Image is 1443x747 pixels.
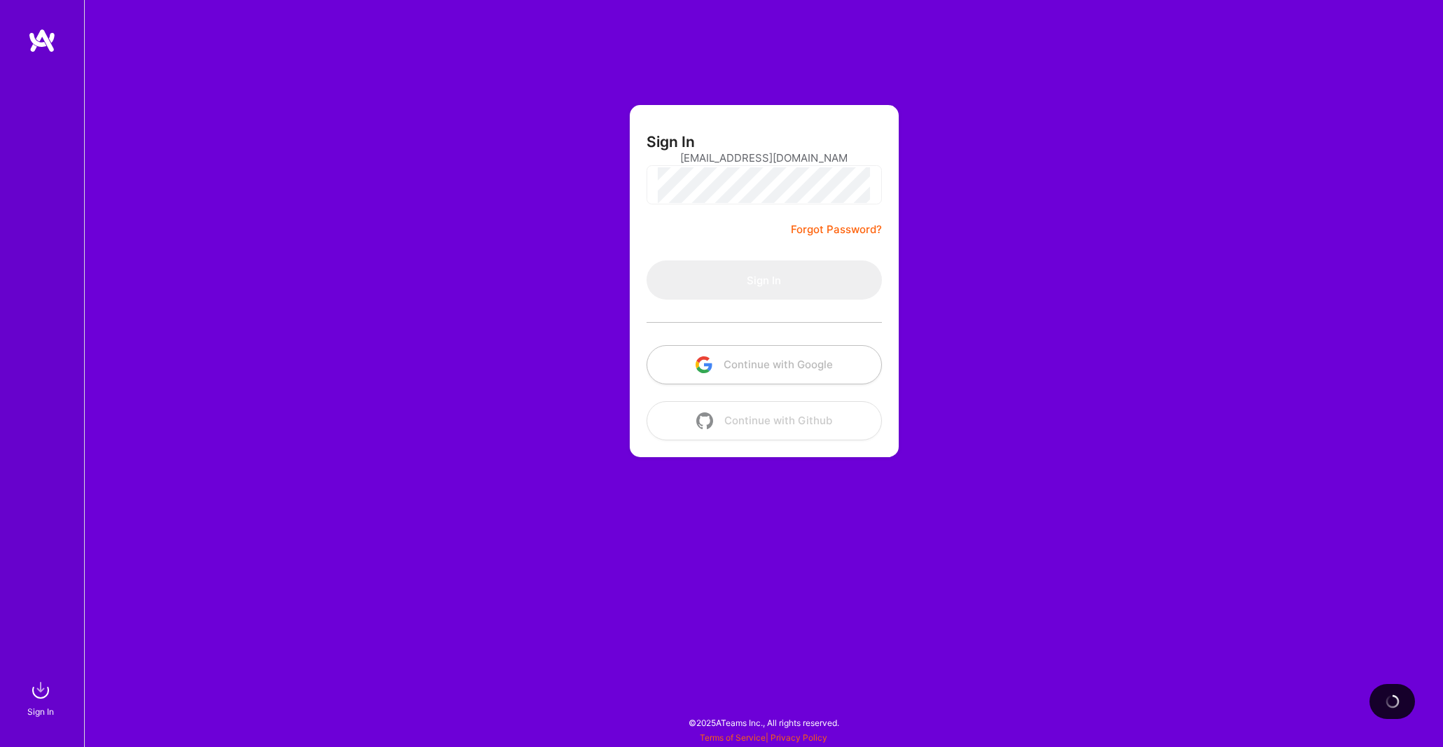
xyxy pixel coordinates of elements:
[647,345,882,384] button: Continue with Google
[29,676,55,719] a: sign inSign In
[700,732,766,743] a: Terms of Service
[771,732,827,743] a: Privacy Policy
[1385,694,1400,709] img: loading
[700,732,827,743] span: |
[680,140,848,176] input: Email...
[84,705,1443,740] div: © 2025 ATeams Inc., All rights reserved.
[27,704,54,719] div: Sign In
[647,133,695,151] h3: Sign In
[791,221,882,238] a: Forgot Password?
[647,401,882,440] button: Continue with Github
[27,676,55,704] img: sign in
[647,260,882,300] button: Sign In
[28,28,56,53] img: logo
[696,356,712,373] img: icon
[696,412,713,429] img: icon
